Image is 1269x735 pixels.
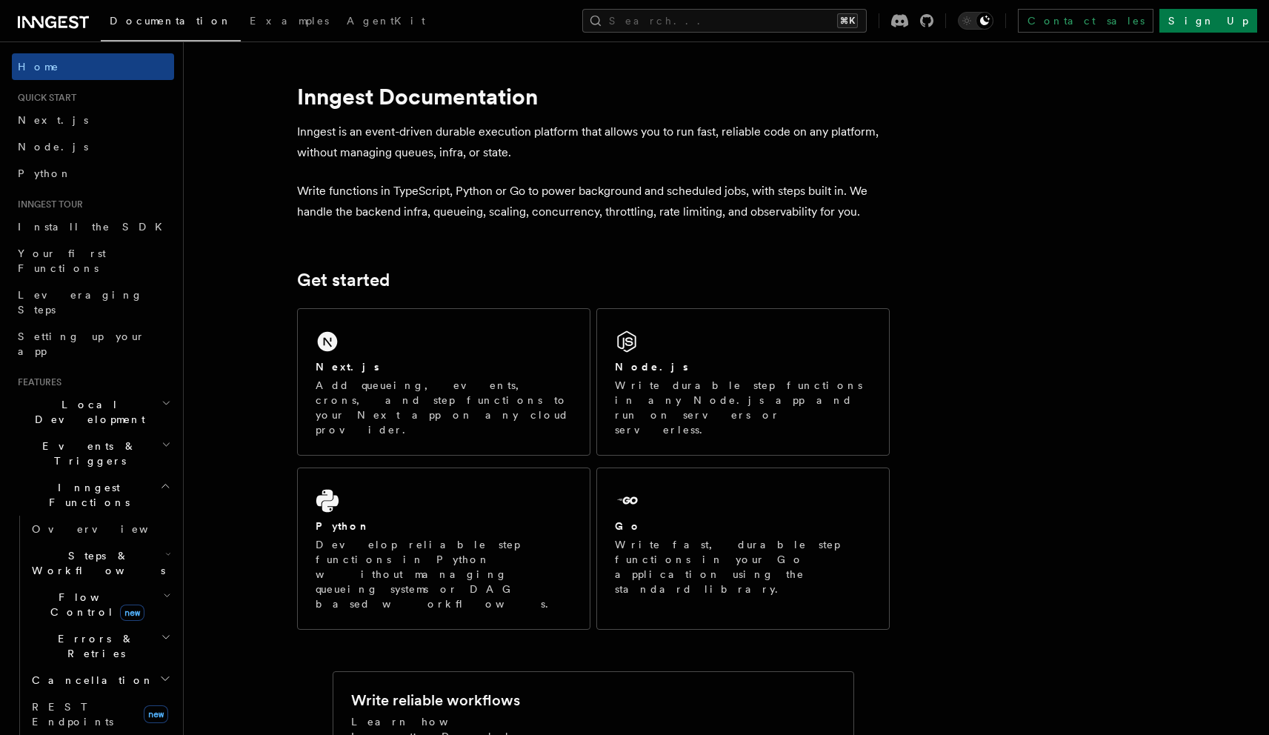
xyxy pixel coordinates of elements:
[250,15,329,27] span: Examples
[18,289,143,316] span: Leveraging Steps
[26,542,174,584] button: Steps & Workflows
[297,308,590,456] a: Next.jsAdd queueing, events, crons, and step functions to your Next app on any cloud provider.
[26,694,174,735] a: REST Endpointsnew
[316,537,572,611] p: Develop reliable step functions in Python without managing queueing systems or DAG based workflows.
[12,213,174,240] a: Install the SDK
[26,667,174,694] button: Cancellation
[241,4,338,40] a: Examples
[958,12,993,30] button: Toggle dark mode
[18,330,145,357] span: Setting up your app
[12,323,174,365] a: Setting up your app
[12,92,76,104] span: Quick start
[18,141,88,153] span: Node.js
[32,523,184,535] span: Overview
[18,114,88,126] span: Next.js
[26,548,165,578] span: Steps & Workflows
[18,59,59,74] span: Home
[297,83,890,110] h1: Inngest Documentation
[316,519,370,533] h2: Python
[12,107,174,133] a: Next.js
[12,433,174,474] button: Events & Triggers
[347,15,425,27] span: AgentKit
[297,181,890,222] p: Write functions in TypeScript, Python or Go to power background and scheduled jobs, with steps bu...
[18,221,171,233] span: Install the SDK
[26,590,163,619] span: Flow Control
[297,468,590,630] a: PythonDevelop reliable step functions in Python without managing queueing systems or DAG based wo...
[12,240,174,282] a: Your first Functions
[1159,9,1257,33] a: Sign Up
[1018,9,1153,33] a: Contact sales
[12,53,174,80] a: Home
[26,584,174,625] button: Flow Controlnew
[18,247,106,274] span: Your first Functions
[12,199,83,210] span: Inngest tour
[12,397,161,427] span: Local Development
[615,378,871,437] p: Write durable step functions in any Node.js app and run on servers or serverless.
[26,516,174,542] a: Overview
[101,4,241,41] a: Documentation
[120,605,144,621] span: new
[316,378,572,437] p: Add queueing, events, crons, and step functions to your Next app on any cloud provider.
[338,4,434,40] a: AgentKit
[297,270,390,290] a: Get started
[12,474,174,516] button: Inngest Functions
[32,701,113,728] span: REST Endpoints
[12,439,161,468] span: Events & Triggers
[144,705,168,723] span: new
[596,308,890,456] a: Node.jsWrite durable step functions in any Node.js app and run on servers or serverless.
[12,376,61,388] span: Features
[26,673,154,688] span: Cancellation
[582,9,867,33] button: Search...⌘K
[615,359,688,374] h2: Node.js
[615,519,642,533] h2: Go
[12,160,174,187] a: Python
[316,359,379,374] h2: Next.js
[18,167,72,179] span: Python
[12,282,174,323] a: Leveraging Steps
[297,122,890,163] p: Inngest is an event-driven durable execution platform that allows you to run fast, reliable code ...
[110,15,232,27] span: Documentation
[12,133,174,160] a: Node.js
[615,537,871,596] p: Write fast, durable step functions in your Go application using the standard library.
[351,690,520,711] h2: Write reliable workflows
[26,631,161,661] span: Errors & Retries
[596,468,890,630] a: GoWrite fast, durable step functions in your Go application using the standard library.
[837,13,858,28] kbd: ⌘K
[26,625,174,667] button: Errors & Retries
[12,480,160,510] span: Inngest Functions
[12,391,174,433] button: Local Development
